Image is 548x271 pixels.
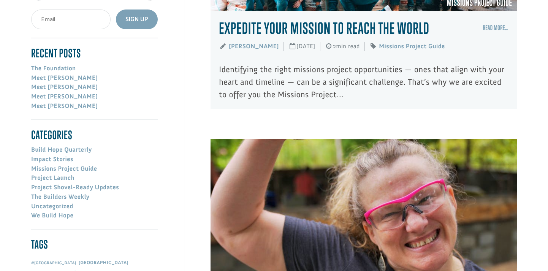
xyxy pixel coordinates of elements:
h4: Categories [31,128,158,142]
span: [DATE] [284,37,320,56]
a: Expedite Your Mission to Reach the World [219,19,429,37]
a: [PERSON_NAME] [229,43,279,50]
span: Tulsa , [GEOGRAPHIC_DATA] [21,30,78,36]
a: Meet [PERSON_NAME] [31,93,98,100]
img: emoji partyFace [14,16,20,22]
a: Build Hope Quarterly [31,146,92,154]
h4: Tags [31,238,158,251]
p: Identifying the right missions project opportunities — ones that align with your heart and timeli... [219,63,508,101]
h4: Recent Posts [31,47,158,60]
div: Jeremy&Faith G. donated $50 [14,8,105,23]
a: Africa (3 items) [79,260,129,266]
strong: Builders International [18,23,64,29]
a: Uncategorized [31,203,73,210]
a: Missions Project Guide [379,43,445,50]
img: US.png [14,30,19,36]
div: to [14,24,105,29]
button: Sign Up [116,10,158,30]
input: Email [31,10,111,30]
a: Project Shovel-Ready Updates [31,184,119,191]
a: The Foundation [31,65,76,72]
a: Project Launch [31,174,74,182]
a: Read More… [483,24,508,32]
a: Meet [PERSON_NAME] [31,83,98,91]
button: Donate [108,15,141,29]
a: Meet [PERSON_NAME] [31,74,98,82]
a: Meet [PERSON_NAME] [31,102,98,110]
a: The Builders Weekly [31,193,89,201]
a: Impact Stories [31,155,73,163]
a: We Build Hope [31,212,73,219]
a: #colombia (2 items) [31,260,76,265]
a: Missions Project Guide [31,165,97,173]
span: 2min read [320,37,364,56]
